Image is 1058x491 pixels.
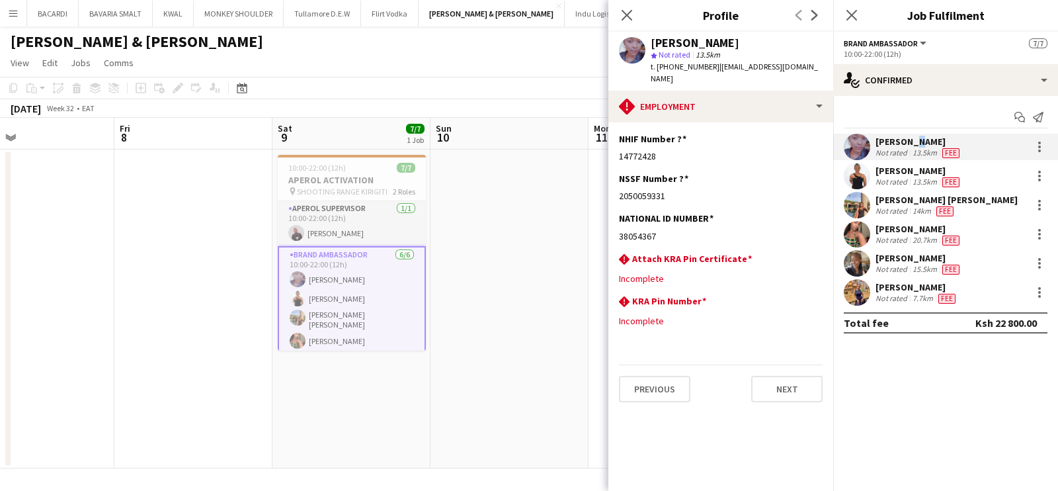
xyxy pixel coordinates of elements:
span: 7/7 [397,163,415,173]
h3: NSSF Number ? [619,173,688,185]
div: 2050059331 [619,190,823,202]
div: Employment [608,91,833,122]
h3: Job Fulfilment [833,7,1058,24]
div: 7.7km [910,293,936,304]
div: 15.5km [910,264,940,275]
span: 7/7 [1029,38,1047,48]
div: 14772428 [619,150,823,162]
h3: APEROL ACTIVATION [278,174,426,186]
div: 13.5km [910,148,940,158]
button: Flirt Vodka [361,1,419,26]
a: Jobs [65,54,96,71]
button: Indu Logistics [565,1,633,26]
app-card-role: APEROL SUPERVISOR1/110:00-22:00 (12h)[PERSON_NAME] [278,201,426,246]
h3: Attach KRA Pin Certificate [632,253,752,265]
div: [PERSON_NAME] [875,252,962,264]
div: 13.5km [910,177,940,187]
span: 9 [276,130,292,145]
span: 10:00-22:00 (12h) [288,163,346,173]
span: | [EMAIL_ADDRESS][DOMAIN_NAME] [651,62,818,83]
div: Not rated [875,148,910,158]
div: [PERSON_NAME] [PERSON_NAME] [875,194,1018,206]
div: [PERSON_NAME] [875,165,962,177]
a: View [5,54,34,71]
div: Not rated [875,177,910,187]
div: Ksh 22 800.00 [975,316,1037,330]
h3: NHIF Number ? [619,133,686,145]
div: 20.7km [910,235,940,246]
span: 11 [592,130,611,145]
span: Jobs [71,57,91,69]
div: Incomplete [619,315,823,327]
div: [DATE] [11,102,41,115]
div: [PERSON_NAME] [875,223,962,235]
span: Mon [594,122,611,134]
app-job-card: 10:00-22:00 (12h)7/7APEROL ACTIVATION SHOOTING RANGE KIRIGITI2 RolesAPEROL SUPERVISOR1/110:00-22:... [278,155,426,351]
span: 2 Roles [393,187,415,197]
button: Tullamore D.E.W [284,1,361,26]
span: Fee [942,148,959,158]
span: Fee [942,236,959,246]
div: Crew has different fees then in role [936,293,958,304]
div: EAT [82,103,95,113]
div: 14km [910,206,934,216]
button: Brand Ambassador [844,38,928,48]
h3: NATIONAL ID NUMBER [619,212,713,224]
h3: Profile [608,7,833,24]
button: BACARDI [27,1,79,26]
a: Comms [99,54,139,71]
div: Crew has different fees then in role [940,177,962,187]
span: Edit [42,57,58,69]
span: Fee [942,265,959,275]
button: KWAL [153,1,194,26]
span: 8 [118,130,130,145]
button: [PERSON_NAME] & [PERSON_NAME] [419,1,565,26]
span: Fee [936,206,954,216]
div: [PERSON_NAME] [875,136,962,148]
span: 13.5km [693,50,723,60]
span: Fee [938,294,956,304]
div: Crew has different fees then in role [940,264,962,275]
div: Crew has different fees then in role [940,148,962,158]
button: Next [751,376,823,402]
app-card-role: Brand Ambassador6/610:00-22:00 (12h)[PERSON_NAME][PERSON_NAME][PERSON_NAME] [PERSON_NAME][PERSON_... [278,246,426,394]
div: Total fee [844,316,889,330]
div: Crew has different fees then in role [940,235,962,246]
div: Not rated [875,293,910,304]
div: [PERSON_NAME] [651,37,739,49]
span: t. [PHONE_NUMBER] [651,62,719,71]
span: 10 [434,130,452,145]
div: 38054367 [619,230,823,242]
div: Confirmed [833,64,1058,96]
span: Fri [120,122,130,134]
span: 7/7 [406,124,425,134]
button: BAVARIA SMALT [79,1,153,26]
span: Sun [436,122,452,134]
div: [PERSON_NAME] [875,281,958,293]
span: Brand Ambassador [844,38,918,48]
div: Not rated [875,264,910,275]
div: 10:00-22:00 (12h) [844,49,1047,59]
div: Incomplete [619,273,823,285]
span: View [11,57,29,69]
div: Crew has different fees then in role [934,206,956,216]
a: Edit [37,54,63,71]
span: Week 32 [44,103,77,113]
div: Not rated [875,206,910,216]
span: Sat [278,122,292,134]
span: SHOOTING RANGE KIRIGITI [297,187,387,197]
button: Previous [619,376,690,402]
span: Fee [942,177,959,187]
h1: [PERSON_NAME] & [PERSON_NAME] [11,32,263,52]
span: Not rated [659,50,690,60]
div: 1 Job [407,135,424,145]
h3: KRA Pin Number [632,295,706,307]
button: MONKEY SHOULDER [194,1,284,26]
div: Not rated [875,235,910,246]
span: Comms [104,57,134,69]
